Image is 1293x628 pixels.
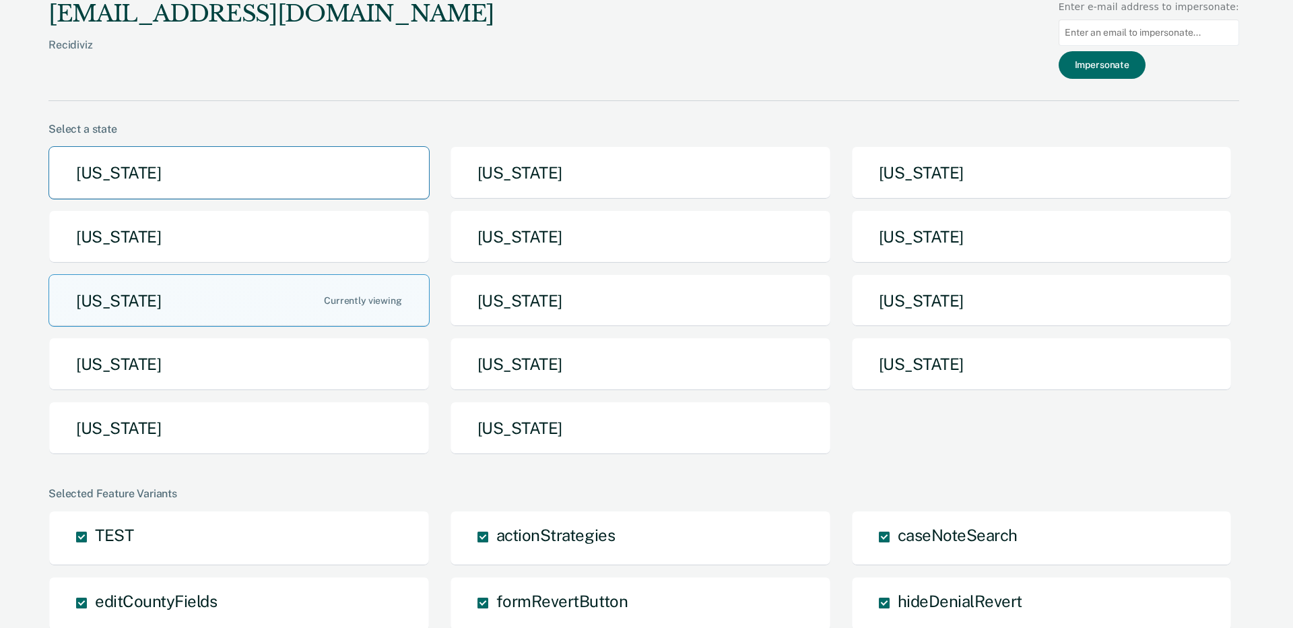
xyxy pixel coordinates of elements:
span: TEST [95,526,133,544]
span: hideDenialRevert [898,592,1022,610]
button: [US_STATE] [450,402,831,455]
span: caseNoteSearch [898,526,1018,544]
button: Impersonate [1059,51,1146,79]
span: editCountyFields [95,592,217,610]
div: Selected Feature Variants [48,487,1239,500]
button: [US_STATE] [450,210,831,263]
button: [US_STATE] [48,146,430,199]
button: [US_STATE] [851,210,1232,263]
span: actionStrategies [496,526,615,544]
button: [US_STATE] [48,338,430,391]
div: Select a state [48,123,1239,135]
button: [US_STATE] [48,210,430,263]
span: formRevertButton [496,592,628,610]
button: [US_STATE] [851,146,1232,199]
button: [US_STATE] [450,338,831,391]
button: [US_STATE] [450,146,831,199]
button: [US_STATE] [48,274,430,327]
div: Recidiviz [48,38,494,73]
button: [US_STATE] [450,274,831,327]
button: [US_STATE] [851,274,1232,327]
input: Enter an email to impersonate... [1059,20,1239,46]
button: [US_STATE] [851,338,1232,391]
button: [US_STATE] [48,402,430,455]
